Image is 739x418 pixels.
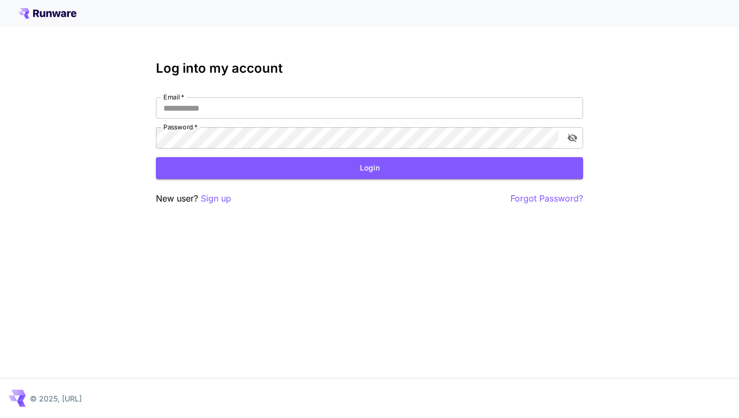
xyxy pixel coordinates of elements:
[30,393,82,404] p: © 2025, [URL]
[156,157,583,179] button: Login
[201,192,231,205] button: Sign up
[163,92,184,102] label: Email
[156,61,583,76] h3: Log into my account
[510,192,583,205] button: Forgot Password?
[156,192,231,205] p: New user?
[163,122,198,131] label: Password
[563,128,582,148] button: toggle password visibility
